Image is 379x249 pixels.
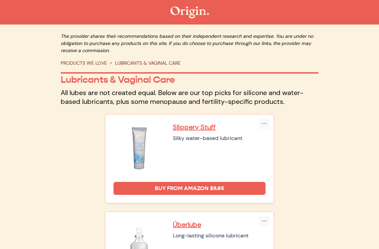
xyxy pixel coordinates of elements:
[173,220,266,229] a: Überlube
[61,33,318,54] p: The provider shares their recommendations based on their independent research and expertise. You ...
[173,134,266,142] div: Silky water-based lubricant
[113,123,165,174] img: Slippery Stuff
[113,182,266,195] a: Buy from Amazon $9.85
[107,60,181,67] li: LUBRICANTS & VAGINAL CARE
[61,74,318,85] p: Lubricants & Vaginal Care
[173,232,266,240] div: Long-lasting silicone lubricant
[173,123,266,131] a: Slippery Stuff
[61,88,318,106] p: All lubes are not created equal. Below are our top picks for silicone and water-based lubricants,...
[170,6,209,18] img: The Origin Shop
[61,60,107,66] a: PRODUCTS WE LOVE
